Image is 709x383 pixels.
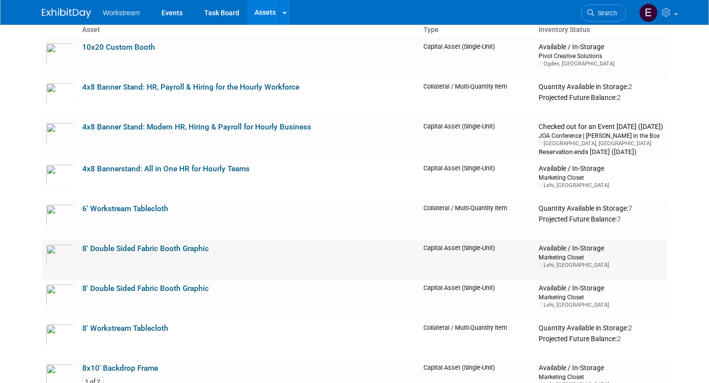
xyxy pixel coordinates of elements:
[419,79,535,119] td: Collateral / Multi-Quantity Item
[82,284,209,293] a: 8' Double Sided Fabric Booth Graphic
[539,261,663,269] div: Lehi, [GEOGRAPHIC_DATA]
[539,173,663,182] div: Marketing Closet
[539,83,663,92] div: Quantity Available in Storage:
[419,22,535,38] th: Type
[628,204,632,212] span: 7
[539,52,663,60] div: Pivot Creative Solutions
[539,147,663,157] div: Reservation ends [DATE] ([DATE])
[539,324,663,333] div: Quantity Available in Storage:
[82,244,209,253] a: 8' Double Sided Fabric Booth Graphic
[539,333,663,344] div: Projected Future Balance:
[42,8,91,18] img: ExhibitDay
[617,335,621,343] span: 2
[82,324,168,333] a: 8' Workstream Tablecloth
[78,22,419,38] th: Asset
[539,123,663,131] div: Checked out for an Event [DATE] ([DATE])
[539,140,663,147] div: [GEOGRAPHIC_DATA], [GEOGRAPHIC_DATA]
[419,38,535,79] td: Capital Asset (Single-Unit)
[419,240,535,280] td: Capital Asset (Single-Unit)
[539,204,663,213] div: Quantity Available in Storage:
[82,364,158,373] a: 8x10' Backdrop Frame
[581,4,626,22] a: Search
[82,43,155,52] a: 10x20 Custom Booth
[82,164,250,173] a: 4x8 Bannerstand: All in One HR for Hourly Teams
[419,280,535,320] td: Capital Asset (Single-Unit)
[539,213,663,224] div: Projected Future Balance:
[539,293,663,301] div: Marketing Closet
[539,164,663,173] div: Available / In-Storage
[617,215,621,223] span: 7
[628,83,632,91] span: 2
[539,60,663,67] div: Ogden, [GEOGRAPHIC_DATA]
[539,244,663,253] div: Available / In-Storage
[539,43,663,52] div: Available / In-Storage
[539,253,663,261] div: Marketing Closet
[539,284,663,293] div: Available / In-Storage
[419,160,535,200] td: Capital Asset (Single-Unit)
[82,204,168,213] a: 6' Workstream Tablecloth
[628,324,632,332] span: 2
[617,94,621,101] span: 2
[539,182,663,189] div: Lehi, [GEOGRAPHIC_DATA]
[594,9,617,17] span: Search
[82,83,299,92] a: 4x8 Banner Stand: HR, Payroll & Hiring for the Hourly Workforce
[539,131,663,140] div: JOA Conference | [PERSON_NAME] in the Box
[419,320,535,360] td: Collateral / Multi-Quantity Item
[539,92,663,102] div: Projected Future Balance:
[419,200,535,240] td: Collateral / Multi-Quantity Item
[539,364,663,373] div: Available / In-Storage
[539,301,663,309] div: Lehi, [GEOGRAPHIC_DATA]
[419,119,535,160] td: Capital Asset (Single-Unit)
[539,373,663,381] div: Marketing Closet
[103,9,140,17] span: Workstream
[639,3,658,22] img: Ellie Mirman
[82,123,311,131] a: 4x8 Banner Stand: Modern HR, Hiring & Payroll for Hourly Business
